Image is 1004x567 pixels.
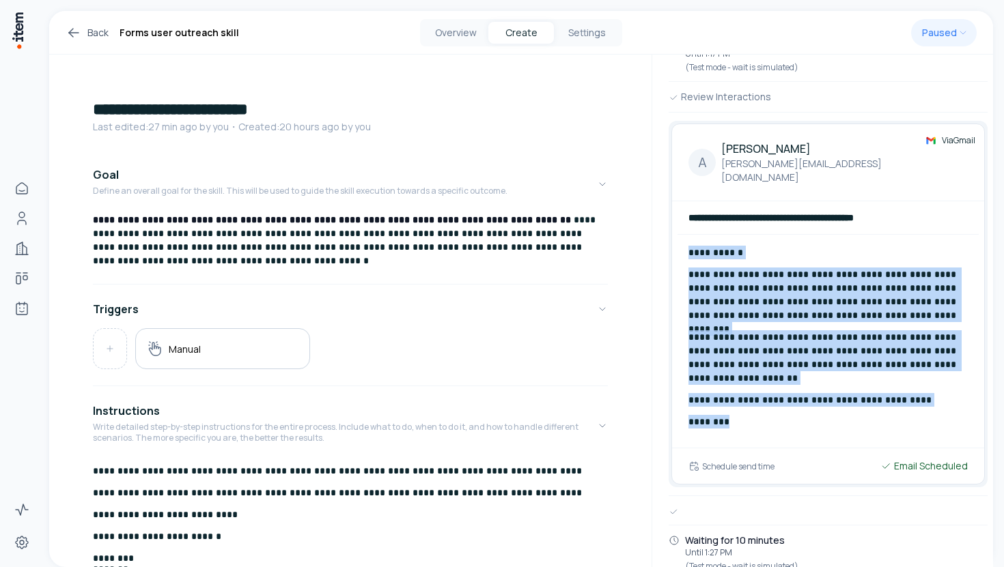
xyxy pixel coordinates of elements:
span: Via Gmail [942,135,975,146]
p: Define an overall goal for the skill. This will be used to guide the skill execution towards a sp... [93,186,507,197]
a: Activity [8,496,36,523]
span: Email Scheduled [894,459,968,473]
div: Triggers [93,328,608,380]
a: Home [8,175,36,202]
div: GoalDefine an overall goal for the skill. This will be used to guide the skill execution towards ... [93,213,608,278]
h6: Schedule send time [702,461,775,472]
button: Create [488,22,554,44]
h4: Triggers [93,301,139,317]
a: Deals [8,265,36,292]
button: Overview [423,22,488,44]
h4: Goal [93,166,119,183]
a: People [8,205,36,232]
button: Settings [554,22,619,44]
p: Write detailed step-by-step instructions for the entire process. Include what to do, when to do i... [93,422,597,444]
h5: Manual [169,343,201,355]
div: Review Interactions [669,90,988,104]
a: Companies [8,235,36,262]
a: Agents [8,295,36,322]
img: Item Brain Logo [11,11,25,50]
h1: Forms user outreach skill [120,25,239,41]
button: InstructionsWrite detailed step-by-step instructions for the entire process. Include what to do, ... [93,392,608,460]
a: Back [66,25,109,41]
div: A [688,149,716,176]
span: (Test mode - wait is simulated) [685,62,798,73]
span: Until 1:27 PM [685,547,798,558]
img: gmail [925,135,936,146]
span: Waiting for 10 minutes [685,534,798,547]
button: GoalDefine an overall goal for the skill. This will be used to guide the skill execution towards ... [93,156,608,213]
h4: [PERSON_NAME] [721,141,920,157]
p: [PERSON_NAME][EMAIL_ADDRESS][DOMAIN_NAME] [721,157,920,184]
a: Settings [8,529,36,556]
h4: Instructions [93,403,160,419]
p: Last edited: 27 min ago by you ・Created: 20 hours ago by you [93,120,608,134]
button: Triggers [93,290,608,328]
